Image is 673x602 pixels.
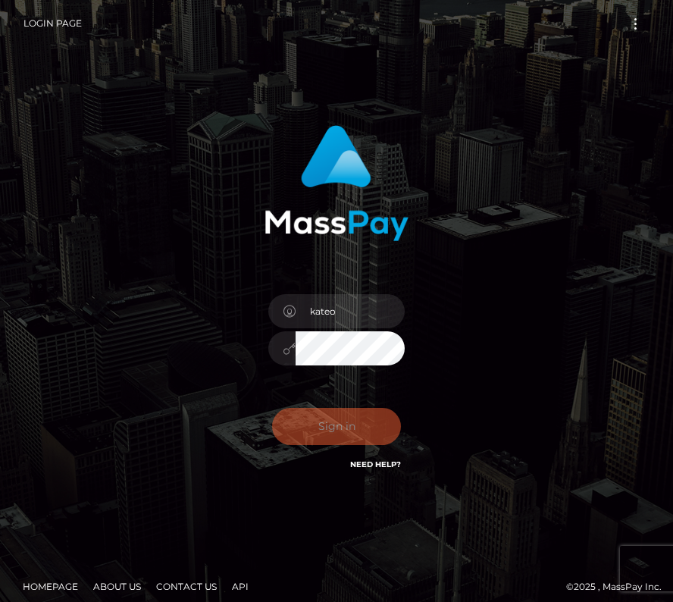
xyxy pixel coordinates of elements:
[17,575,84,598] a: Homepage
[150,575,223,598] a: Contact Us
[87,575,147,598] a: About Us
[350,459,401,469] a: Need Help?
[296,294,405,328] input: Username...
[23,8,82,39] a: Login Page
[226,575,255,598] a: API
[265,125,408,241] img: MassPay Login
[11,578,662,595] div: © 2025 , MassPay Inc.
[621,14,650,34] button: Toggle navigation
